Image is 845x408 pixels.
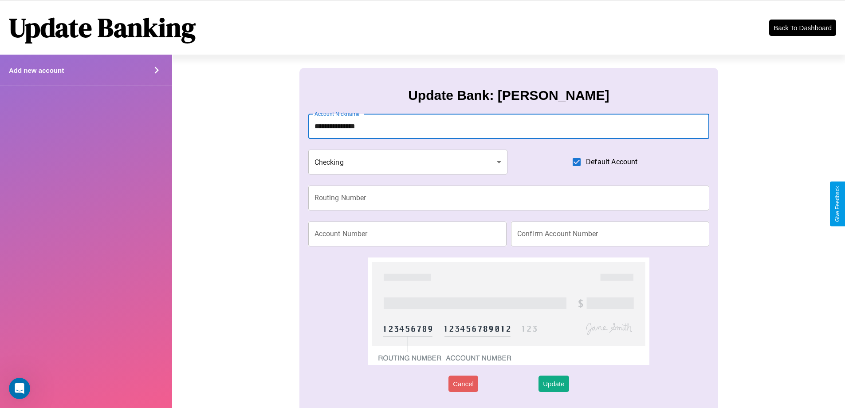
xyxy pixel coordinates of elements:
iframe: Intercom live chat [9,378,30,399]
img: check [368,257,649,365]
span: Default Account [586,157,637,167]
div: Checking [308,150,508,174]
h4: Add new account [9,67,64,74]
label: Account Nickname [314,110,360,118]
button: Back To Dashboard [769,20,836,36]
h1: Update Banking [9,9,196,46]
div: Give Feedback [834,186,841,222]
button: Update [538,376,569,392]
button: Cancel [448,376,478,392]
h3: Update Bank: [PERSON_NAME] [408,88,609,103]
